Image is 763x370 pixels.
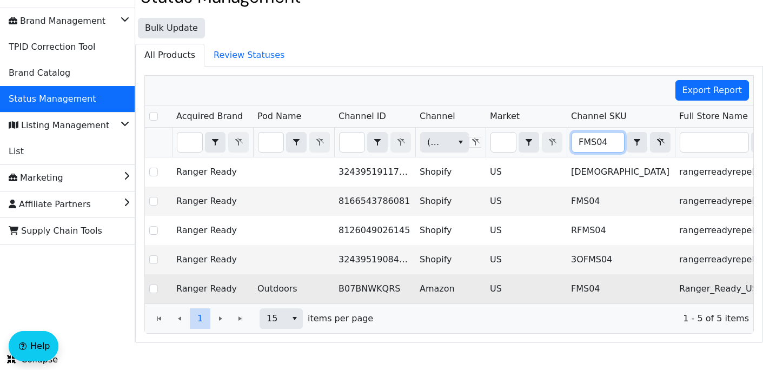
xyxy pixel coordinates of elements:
[145,22,198,35] span: Bulk Update
[149,226,158,235] input: Select Row
[287,133,306,152] button: select
[415,157,486,187] td: Shopify
[627,133,647,152] button: select
[567,274,675,303] td: FMS04
[519,133,539,152] button: select
[334,128,415,157] th: Filter
[519,132,539,153] span: Choose Operator
[286,132,307,153] span: Choose Operator
[172,274,253,303] td: Ranger Ready
[253,128,334,157] th: Filter
[172,216,253,245] td: Ranger Ready
[308,312,373,325] span: items per page
[382,312,749,325] span: 1 - 5 of 5 items
[9,196,91,213] span: Affiliate Partners
[486,187,567,216] td: US
[567,187,675,216] td: FMS04
[567,157,675,187] td: [DEMOGRAPHIC_DATA]
[145,303,753,333] div: Page 1 of 1
[267,312,280,325] span: 15
[486,216,567,245] td: US
[9,12,105,30] span: Brand Management
[491,133,516,152] input: Filter
[190,308,210,329] button: Page 1
[675,80,749,101] button: Export Report
[420,110,455,123] span: Channel
[680,133,748,152] input: Filter
[138,18,205,38] button: Bulk Update
[334,245,415,274] td: 32439519084641
[9,38,95,56] span: TPID Correction Tool
[9,117,109,134] span: Listing Management
[260,308,303,329] span: Page size
[339,110,386,123] span: Channel ID
[490,110,520,123] span: Market
[258,133,283,152] input: Filter
[205,44,293,66] span: Review Statuses
[7,353,58,366] span: Collapse
[149,255,158,264] input: Select Row
[415,128,486,157] th: Filter
[427,136,444,149] span: (All)
[136,44,204,66] span: All Products
[572,133,624,152] input: Filter
[334,187,415,216] td: 8166543786081
[486,245,567,274] td: US
[334,157,415,187] td: 32439519117409
[415,245,486,274] td: Shopify
[627,132,647,153] span: Choose Operator
[334,216,415,245] td: 8126049026145
[9,331,58,361] button: Help floatingactionbutton
[205,132,225,153] span: Choose Operator
[177,133,202,152] input: Filter
[9,222,102,240] span: Supply Chain Tools
[205,133,225,152] button: select
[650,132,671,153] button: Clear
[486,157,567,187] td: US
[679,110,748,123] span: Full Store Name
[149,112,158,121] input: Select Row
[368,133,387,152] button: select
[334,274,415,303] td: B07BNWKQRS
[257,110,301,123] span: Pod Name
[415,187,486,216] td: Shopify
[9,64,70,82] span: Brand Catalog
[9,143,24,160] span: List
[415,216,486,245] td: Shopify
[9,169,63,187] span: Marketing
[9,90,96,108] span: Status Management
[571,110,627,123] span: Channel SKU
[172,128,253,157] th: Filter
[172,245,253,274] td: Ranger Ready
[176,110,243,123] span: Acquired Brand
[486,128,567,157] th: Filter
[340,133,364,152] input: Filter
[287,309,302,328] button: select
[149,285,158,293] input: Select Row
[172,187,253,216] td: Ranger Ready
[197,312,203,325] span: 1
[30,340,50,353] span: Help
[486,274,567,303] td: US
[415,274,486,303] td: Amazon
[567,245,675,274] td: 3OFMS04
[149,197,158,206] input: Select Row
[149,168,158,176] input: Select Row
[453,133,468,152] button: select
[567,128,675,157] th: Filter
[682,84,742,97] span: Export Report
[567,216,675,245] td: RFMS04
[367,132,388,153] span: Choose Operator
[253,274,334,303] td: Outdoors
[172,157,253,187] td: Ranger Ready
